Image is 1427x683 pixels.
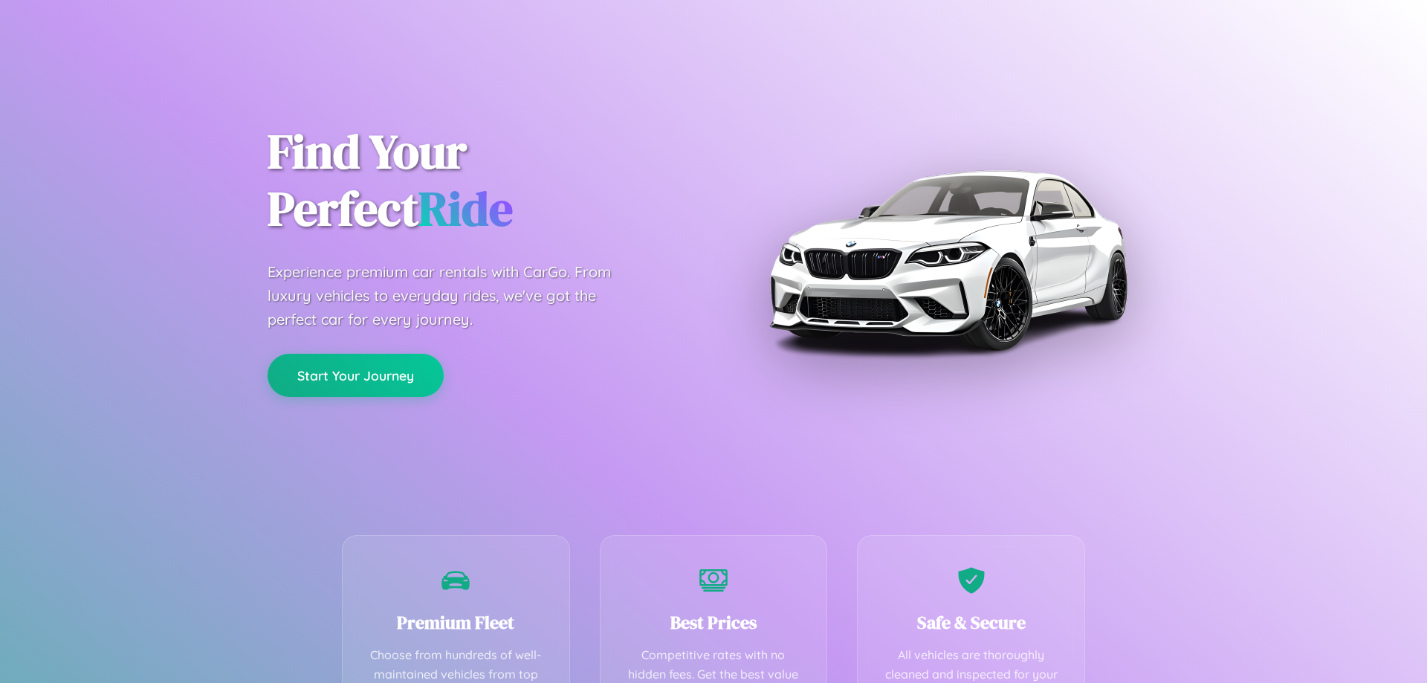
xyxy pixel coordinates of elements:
[268,354,444,397] button: Start Your Journey
[623,610,805,635] h3: Best Prices
[365,610,547,635] h3: Premium Fleet
[268,260,639,331] p: Experience premium car rentals with CarGo. From luxury vehicles to everyday rides, we've got the ...
[268,123,691,238] h1: Find Your Perfect
[762,74,1133,446] img: Premium BMW car rental vehicle
[880,610,1062,635] h3: Safe & Secure
[418,176,513,241] span: Ride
